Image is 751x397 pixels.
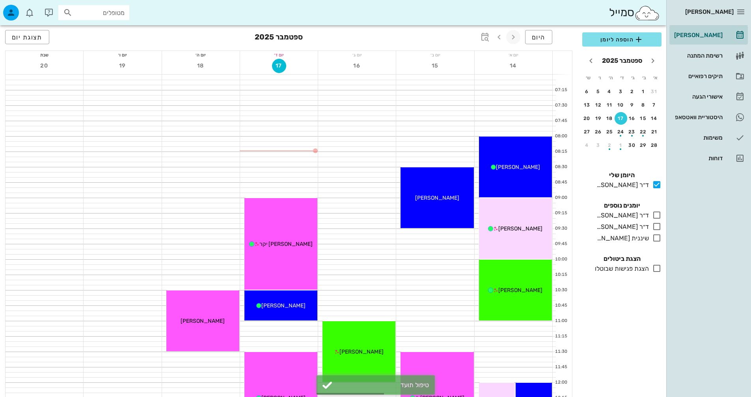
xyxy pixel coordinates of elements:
div: דוחות [673,155,723,161]
button: 18 [194,59,208,73]
button: 1 [615,139,627,152]
th: ב׳ [639,71,649,84]
th: ג׳ [628,71,638,84]
div: 3 [592,142,605,148]
th: א׳ [650,71,661,84]
th: ש׳ [583,71,593,84]
span: [PERSON_NAME] [415,195,459,201]
button: 29 [637,139,650,152]
button: 17 [272,59,286,73]
h4: היומן שלי [582,170,662,180]
button: 30 [626,139,638,152]
div: 16 [626,116,638,121]
div: 6 [581,89,593,94]
div: 11:00 [553,318,569,324]
button: 11 [603,99,616,111]
div: 07:15 [553,87,569,94]
div: 08:45 [553,179,569,186]
div: 15 [637,116,650,121]
a: [PERSON_NAME] [669,26,748,45]
a: רשימת המתנה [669,46,748,65]
img: SmileCloud logo [634,5,660,21]
h4: הצגת ביטולים [582,254,662,264]
div: 23 [626,129,638,135]
button: 4 [603,85,616,98]
button: 5 [592,85,605,98]
div: 24 [615,129,627,135]
span: 15 [428,62,442,69]
div: רשימת המתנה [673,52,723,59]
span: [PERSON_NAME] [181,318,225,324]
div: 10:15 [553,272,569,278]
div: ד״ר [PERSON_NAME] [593,222,649,232]
button: 21 [648,125,661,138]
button: הוספה ליומן [582,32,662,47]
div: 1 [637,89,650,94]
div: 4 [603,89,616,94]
button: 17 [615,112,627,125]
button: 16 [626,112,638,125]
div: הצגת פגישות שבוטלו [592,264,649,273]
span: 14 [506,62,520,69]
div: 13 [581,102,593,108]
th: ה׳ [606,71,616,84]
div: 2 [603,142,616,148]
span: [PERSON_NAME] [685,8,734,15]
div: 11 [603,102,616,108]
div: 29 [637,142,650,148]
a: היסטוריית וואטסאפ [669,108,748,127]
button: 23 [626,125,638,138]
div: 11:15 [553,333,569,340]
div: 1 [615,142,627,148]
div: 2 [626,89,638,94]
button: ספטמבר 2025 [599,53,645,69]
div: 10:00 [553,256,569,263]
button: חודש שעבר [646,54,660,68]
button: 26 [592,125,605,138]
div: 18 [603,116,616,121]
span: 17 [272,62,286,69]
th: ו׳ [594,71,604,84]
div: 08:30 [553,164,569,170]
div: 5 [592,89,605,94]
button: 2 [626,85,638,98]
div: סמייל [609,4,660,21]
span: היום [532,34,546,41]
button: 8 [637,99,650,111]
button: 20 [581,112,593,125]
span: 16 [350,62,364,69]
span: תג [23,6,28,11]
button: 28 [648,139,661,152]
div: 3 [615,89,627,94]
button: 3 [615,85,627,98]
div: 08:15 [553,148,569,155]
div: 09:15 [553,210,569,217]
div: יום ג׳ [318,51,396,59]
a: דוחות [669,149,748,168]
th: ד׳ [617,71,627,84]
div: יום ד׳ [240,51,318,59]
div: 31 [648,89,661,94]
button: 2 [603,139,616,152]
div: יום ה׳ [162,51,240,59]
button: תצוגת יום [5,30,49,44]
div: 26 [592,129,605,135]
div: 8 [637,102,650,108]
div: 25 [603,129,616,135]
div: יום ו׳ [84,51,161,59]
span: 19 [116,62,130,69]
div: ד״ר [PERSON_NAME] [593,211,649,220]
div: תיקים רפואיים [673,73,723,79]
div: 07:45 [553,118,569,124]
a: אישורי הגעה [669,87,748,106]
div: 21 [648,129,661,135]
div: 08:00 [553,133,569,140]
span: הוספה ליומן [589,35,655,44]
button: 14 [506,59,520,73]
div: 09:30 [553,225,569,232]
button: 3 [592,139,605,152]
span: [PERSON_NAME] [496,164,540,170]
span: [PERSON_NAME] [261,302,306,309]
div: 10 [615,102,627,108]
div: 12:00 [553,379,569,386]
